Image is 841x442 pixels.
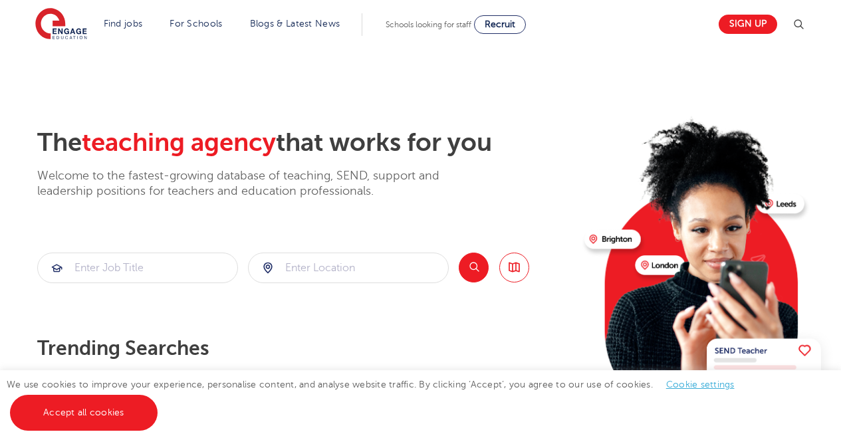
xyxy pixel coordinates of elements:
[719,15,777,34] a: Sign up
[35,8,87,41] img: Engage Education
[170,19,222,29] a: For Schools
[666,380,735,389] a: Cookie settings
[474,15,526,34] a: Recruit
[37,128,574,158] h2: The that works for you
[37,253,238,283] div: Submit
[10,395,158,431] a: Accept all cookies
[7,380,748,417] span: We use cookies to improve your experience, personalise content, and analyse website traffic. By c...
[459,253,489,282] button: Search
[104,19,143,29] a: Find jobs
[248,253,449,283] div: Submit
[250,19,340,29] a: Blogs & Latest News
[386,20,471,29] span: Schools looking for staff
[37,336,574,360] p: Trending searches
[82,128,276,157] span: teaching agency
[249,253,448,282] input: Submit
[485,19,515,29] span: Recruit
[38,253,237,282] input: Submit
[37,168,476,199] p: Welcome to the fastest-growing database of teaching, SEND, support and leadership positions for t...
